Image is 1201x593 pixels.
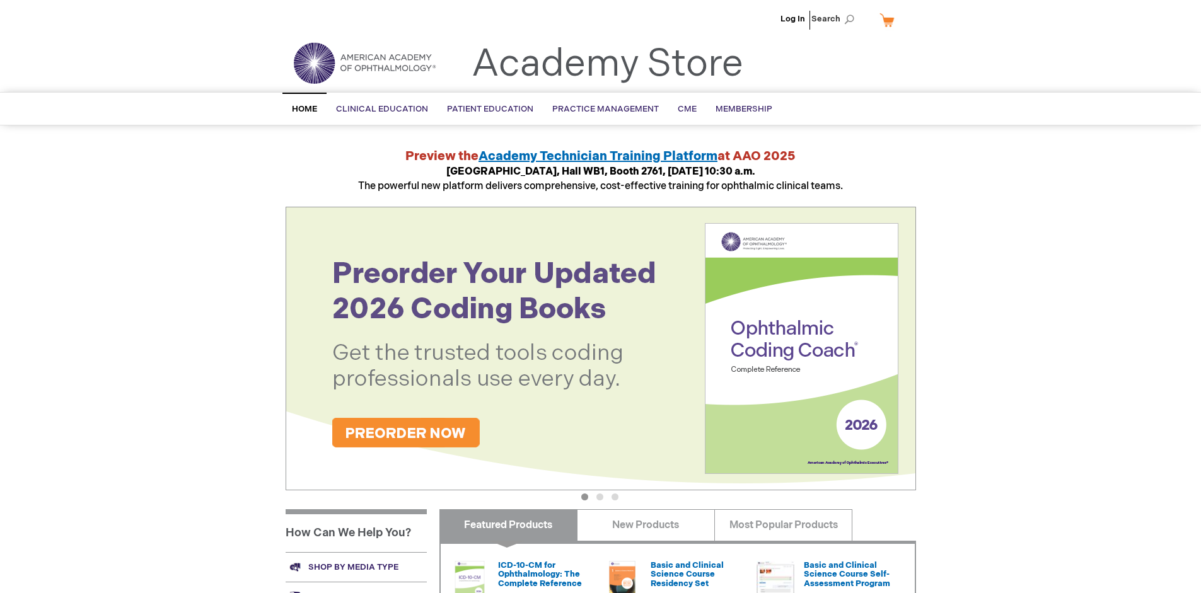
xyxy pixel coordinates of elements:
span: Home [292,104,317,114]
a: ICD-10-CM for Ophthalmology: The Complete Reference [498,560,582,589]
span: Patient Education [447,104,533,114]
a: Basic and Clinical Science Course Residency Set [651,560,724,589]
a: Most Popular Products [714,509,852,541]
a: Basic and Clinical Science Course Self-Assessment Program [804,560,890,589]
button: 1 of 3 [581,493,588,500]
strong: Preview the at AAO 2025 [405,149,796,164]
button: 2 of 3 [596,493,603,500]
a: Featured Products [439,509,577,541]
span: CME [678,104,697,114]
a: Shop by media type [286,552,427,582]
span: Clinical Education [336,104,428,114]
span: The powerful new platform delivers comprehensive, cost-effective training for ophthalmic clinical... [358,166,843,192]
span: Search [811,6,859,32]
a: Log In [780,14,805,24]
a: New Products [577,509,715,541]
strong: [GEOGRAPHIC_DATA], Hall WB1, Booth 2761, [DATE] 10:30 a.m. [446,166,755,178]
a: Academy Technician Training Platform [479,149,717,164]
button: 3 of 3 [612,493,618,500]
a: Academy Store [472,42,743,87]
span: Practice Management [552,104,659,114]
h1: How Can We Help You? [286,509,427,552]
span: Membership [716,104,772,114]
